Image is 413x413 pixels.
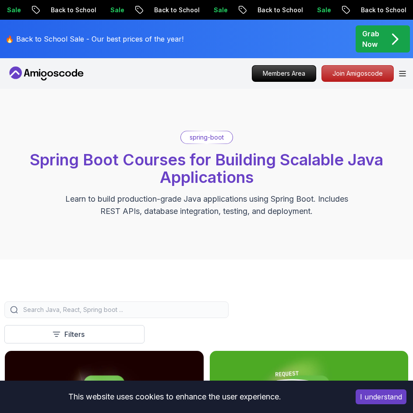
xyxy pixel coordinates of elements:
[399,71,406,77] button: Open Menu
[310,6,338,14] p: Sale
[30,150,383,187] span: Spring Boot Courses for Building Scalable Java Applications
[4,325,145,343] button: Filters
[252,66,316,81] p: Members Area
[322,66,393,81] p: Join Amigoscode
[60,193,354,217] p: Learn to build production-grade Java applications using Spring Boot. Includes REST APIs, database...
[190,133,224,142] p: spring-boot
[64,329,85,339] p: Filters
[362,28,379,49] p: Grab Now
[252,65,316,82] a: Members Area
[5,34,184,44] p: 🔥 Back to School Sale - Our best prices of the year!
[103,6,131,14] p: Sale
[147,6,207,14] p: Back to School
[356,389,406,404] button: Accept cookies
[44,6,103,14] p: Back to School
[321,65,394,82] a: Join Amigoscode
[251,6,310,14] p: Back to School
[207,6,235,14] p: Sale
[21,305,223,314] input: Search Java, React, Spring boot ...
[7,387,342,406] div: This website uses cookies to enhance the user experience.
